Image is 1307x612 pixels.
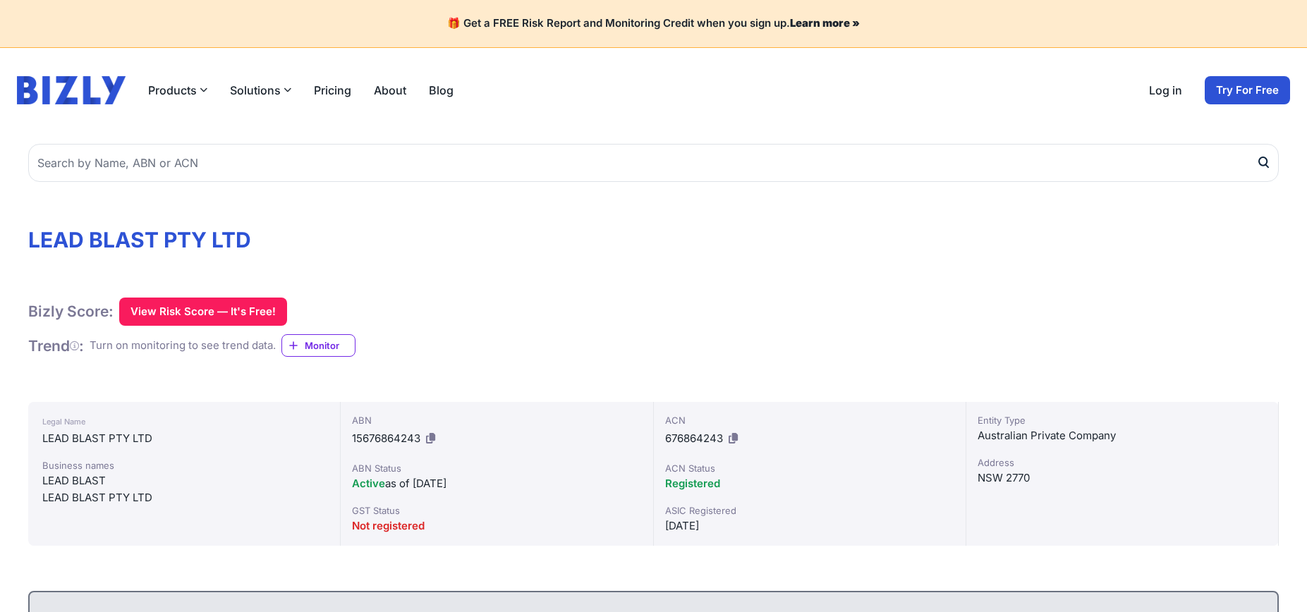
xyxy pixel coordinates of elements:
button: Solutions [230,82,291,99]
div: ACN Status [665,461,954,475]
a: Monitor [281,334,355,357]
div: Entity Type [978,413,1267,427]
div: [DATE] [665,518,954,534]
span: Active [352,477,385,490]
h1: Bizly Score: [28,302,114,321]
div: Business names [42,458,326,472]
button: Products [148,82,207,99]
div: ABN Status [352,461,641,475]
div: LEAD BLAST PTY LTD [42,430,326,447]
a: Learn more » [790,16,860,30]
a: Log in [1149,82,1182,99]
h1: Trend : [28,336,84,355]
span: Not registered [352,519,425,532]
a: Blog [429,82,454,99]
span: Registered [665,477,720,490]
div: GST Status [352,503,641,518]
span: 15676864243 [352,432,420,445]
div: NSW 2770 [978,470,1267,486]
button: View Risk Score — It's Free! [119,298,287,326]
div: LEAD BLAST PTY LTD [42,489,326,506]
div: LEAD BLAST [42,472,326,489]
div: ASIC Registered [665,503,954,518]
div: ACN [665,413,954,427]
a: Pricing [314,82,351,99]
div: ABN [352,413,641,427]
h4: 🎁 Get a FREE Risk Report and Monitoring Credit when you sign up. [17,17,1290,30]
div: as of [DATE] [352,475,641,492]
span: 676864243 [665,432,723,445]
div: Address [978,455,1267,470]
a: Try For Free [1205,76,1290,104]
div: Legal Name [42,413,326,430]
h1: LEAD BLAST PTY LTD [28,227,1279,252]
input: Search by Name, ABN or ACN [28,144,1279,182]
div: Turn on monitoring to see trend data. [90,338,276,354]
span: Monitor [305,338,355,353]
div: Australian Private Company [978,427,1267,444]
a: About [374,82,406,99]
